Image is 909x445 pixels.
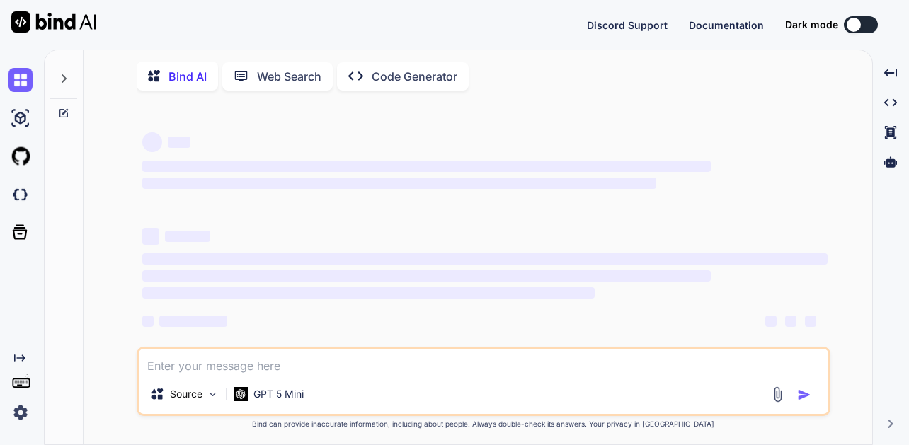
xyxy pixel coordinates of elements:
[8,106,33,130] img: ai-studio
[11,11,96,33] img: Bind AI
[142,270,711,282] span: ‌
[8,68,33,92] img: chat
[142,287,595,299] span: ‌
[257,68,321,85] p: Web Search
[170,387,202,401] p: Source
[770,386,786,403] img: attachment
[587,19,668,31] span: Discord Support
[137,419,830,429] p: Bind can provide inaccurate information, including about people. Always double-check its answers....
[168,137,190,148] span: ‌
[253,387,304,401] p: GPT 5 Mini
[159,316,227,327] span: ‌
[168,68,207,85] p: Bind AI
[785,18,838,32] span: Dark mode
[765,316,777,327] span: ‌
[797,388,811,402] img: icon
[142,178,656,189] span: ‌
[207,388,219,400] img: Pick Models
[587,18,668,33] button: Discord Support
[142,253,828,265] span: ‌
[142,161,711,172] span: ‌
[8,183,33,207] img: darkCloudIdeIcon
[165,231,210,242] span: ‌
[689,18,764,33] button: Documentation
[689,19,764,31] span: Documentation
[8,144,33,168] img: githubLight
[142,316,154,327] span: ‌
[142,228,159,245] span: ‌
[8,400,33,424] img: settings
[234,387,248,400] img: GPT 5 Mini
[785,316,796,327] span: ‌
[805,316,816,327] span: ‌
[142,132,162,152] span: ‌
[372,68,457,85] p: Code Generator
